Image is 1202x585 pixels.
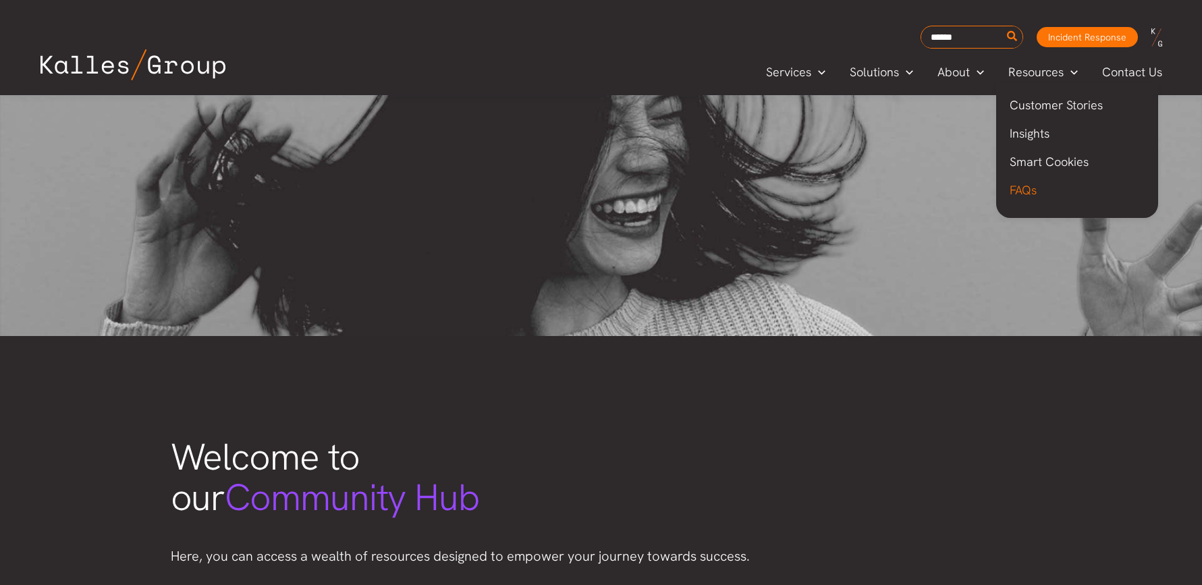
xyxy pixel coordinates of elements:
[754,61,1175,83] nav: Primary Site Navigation
[1064,62,1078,82] span: Menu Toggle
[1010,97,1103,113] span: Customer Stories
[171,433,480,522] span: Welcome to our
[1037,27,1138,47] a: Incident Response
[1010,182,1037,198] span: FAQs
[850,62,899,82] span: Solutions
[996,119,1158,148] a: Insights
[838,62,925,82] a: SolutionsMenu Toggle
[899,62,913,82] span: Menu Toggle
[225,473,480,522] span: Community Hub
[937,62,970,82] span: About
[996,62,1090,82] a: ResourcesMenu Toggle
[996,91,1158,119] a: Customer Stories
[1010,154,1089,169] span: Smart Cookies
[766,62,811,82] span: Services
[996,148,1158,176] a: Smart Cookies
[40,49,225,80] img: Kalles Group
[970,62,984,82] span: Menu Toggle
[1102,62,1162,82] span: Contact Us
[171,545,1032,567] p: Here, you can access a wealth of resources designed to empower your journey towards success.
[1090,62,1176,82] a: Contact Us
[1008,62,1064,82] span: Resources
[925,62,996,82] a: AboutMenu Toggle
[811,62,825,82] span: Menu Toggle
[1010,126,1049,141] span: Insights
[1004,26,1021,48] button: Search
[996,176,1158,204] a: FAQs
[754,62,838,82] a: ServicesMenu Toggle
